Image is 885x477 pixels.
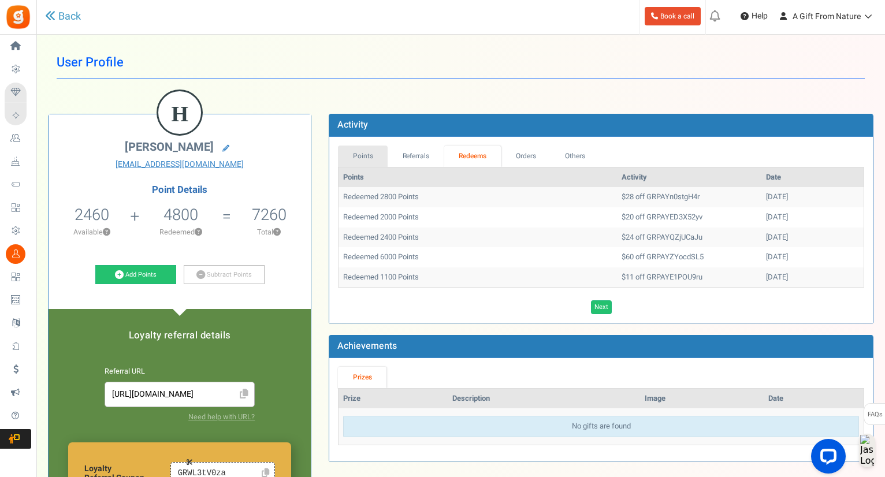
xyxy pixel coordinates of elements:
[57,159,302,170] a: [EMAIL_ADDRESS][DOMAIN_NAME]
[163,206,198,223] h5: 4800
[339,207,617,228] td: Redeemed 2000 Points
[103,229,110,236] button: ?
[75,203,109,226] span: 2460
[617,228,761,248] td: $24 off GRPAYQZjUCaJu
[761,267,864,288] td: [DATE]
[617,207,761,228] td: $20 off GRPAYED3X52yv
[617,167,761,188] th: Activity
[617,267,761,288] td: $11 off GRPAYE1POU9ru
[761,187,864,207] td: [DATE]
[140,227,221,237] p: Redeemed
[736,7,772,25] a: Help
[5,4,31,30] img: Gratisfaction
[105,368,255,376] h6: Referral URL
[764,389,864,409] th: Date
[54,227,129,237] p: Available
[761,228,864,248] td: [DATE]
[339,247,617,267] td: Redeemed 6000 Points
[57,46,865,79] h1: User Profile
[338,146,388,167] a: Points
[195,229,202,236] button: ?
[645,7,701,25] a: Book a call
[339,228,617,248] td: Redeemed 2400 Points
[343,416,859,437] div: No gifts are found
[235,385,253,405] span: Click to Copy
[640,389,764,409] th: Image
[188,412,255,422] a: Need help with URL?
[761,207,864,228] td: [DATE]
[337,339,397,353] b: Achievements
[233,227,305,237] p: Total
[95,265,176,285] a: Add Points
[337,118,368,132] b: Activity
[867,404,883,426] span: FAQs
[339,187,617,207] td: Redeemed 2800 Points
[125,139,214,155] span: [PERSON_NAME]
[388,146,444,167] a: Referrals
[339,389,448,409] th: Prize
[444,146,501,167] a: Redeems
[273,229,281,236] button: ?
[339,267,617,288] td: Redeemed 1100 Points
[617,247,761,267] td: $60 off GRPAYZYocdSL5
[158,91,201,136] figcaption: H
[761,247,864,267] td: [DATE]
[617,187,761,207] td: $28 off GRPAYn0stgH4r
[448,389,640,409] th: Description
[252,206,287,223] h5: 7260
[551,146,600,167] a: Others
[184,265,265,285] a: Subtract Points
[591,300,612,314] a: Next
[793,10,861,23] span: A Gift From Nature
[749,10,768,22] span: Help
[49,185,311,195] h4: Point Details
[60,330,299,341] h5: Loyalty referral details
[761,167,864,188] th: Date
[339,167,617,188] th: Points
[501,146,551,167] a: Orders
[338,367,386,388] a: Prizes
